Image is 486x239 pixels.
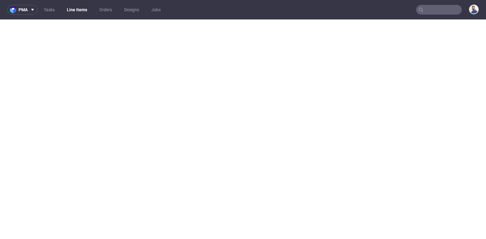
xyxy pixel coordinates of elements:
[7,5,38,15] button: pma
[148,5,164,15] a: Jobs
[96,5,116,15] a: Orders
[10,6,19,13] img: logo
[19,8,28,12] span: pma
[470,5,478,14] img: Michał Rachański
[63,5,91,15] a: Line Items
[121,5,143,15] a: Designs
[40,5,58,15] a: Tasks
